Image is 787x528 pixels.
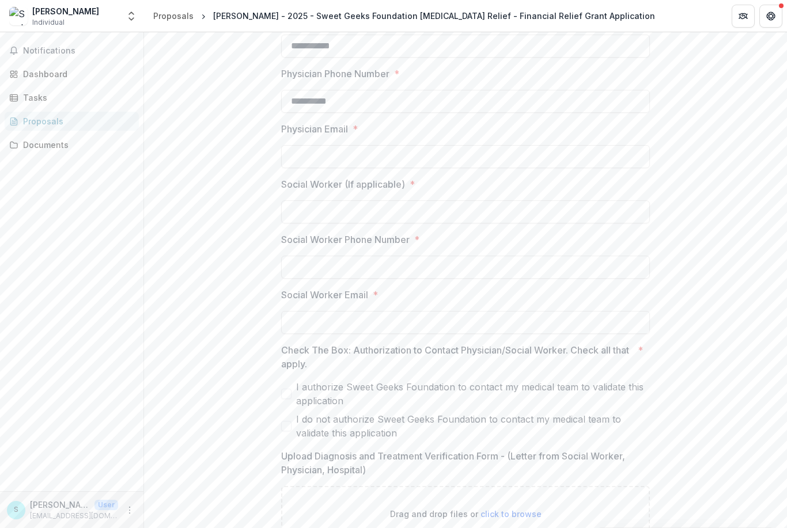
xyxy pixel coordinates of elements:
p: Physician Phone Number [281,67,389,81]
div: [PERSON_NAME] [32,5,99,17]
span: click to browse [480,509,542,519]
a: Tasks [5,88,139,107]
p: Drag and drop files or [390,508,542,520]
button: Get Help [759,5,782,28]
button: Partners [732,5,755,28]
span: I do not authorize Sweet Geeks Foundation to contact my medical team to validate this application [296,412,650,440]
a: Proposals [5,112,139,131]
nav: breadcrumb [149,7,660,24]
a: Documents [5,135,139,154]
div: Dashboard [23,68,130,80]
div: Proposals [153,10,194,22]
p: Social Worker Email [281,288,368,302]
button: More [123,503,137,517]
a: Dashboard [5,64,139,83]
p: [PERSON_NAME] [30,499,90,511]
div: Documents [23,139,130,151]
div: Proposals [23,115,130,127]
p: Check The Box: Authorization to Contact Physician/Social Worker. Check all that apply. [281,343,633,371]
p: Social Worker Phone Number [281,233,410,246]
span: Notifications [23,46,134,56]
img: Sophia Orozco [9,7,28,25]
p: Social Worker (If applicable) [281,177,405,191]
div: Sophia [14,506,18,514]
p: Physician Email [281,122,348,136]
a: Proposals [149,7,198,24]
span: I authorize Sweet Geeks Foundation to contact my medical team to validate this application [296,380,650,408]
button: Notifications [5,41,139,60]
p: User [94,500,118,510]
div: [PERSON_NAME] - 2025 - Sweet Geeks Foundation [MEDICAL_DATA] Relief - Financial Relief Grant Appl... [213,10,655,22]
p: [EMAIL_ADDRESS][DOMAIN_NAME] [30,511,118,521]
button: Open entity switcher [123,5,139,28]
span: Individual [32,17,65,28]
div: Tasks [23,92,130,104]
p: Upload Diagnosis and Treatment Verification Form - (Letter from Social Worker, Physician, Hospital) [281,449,643,477]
